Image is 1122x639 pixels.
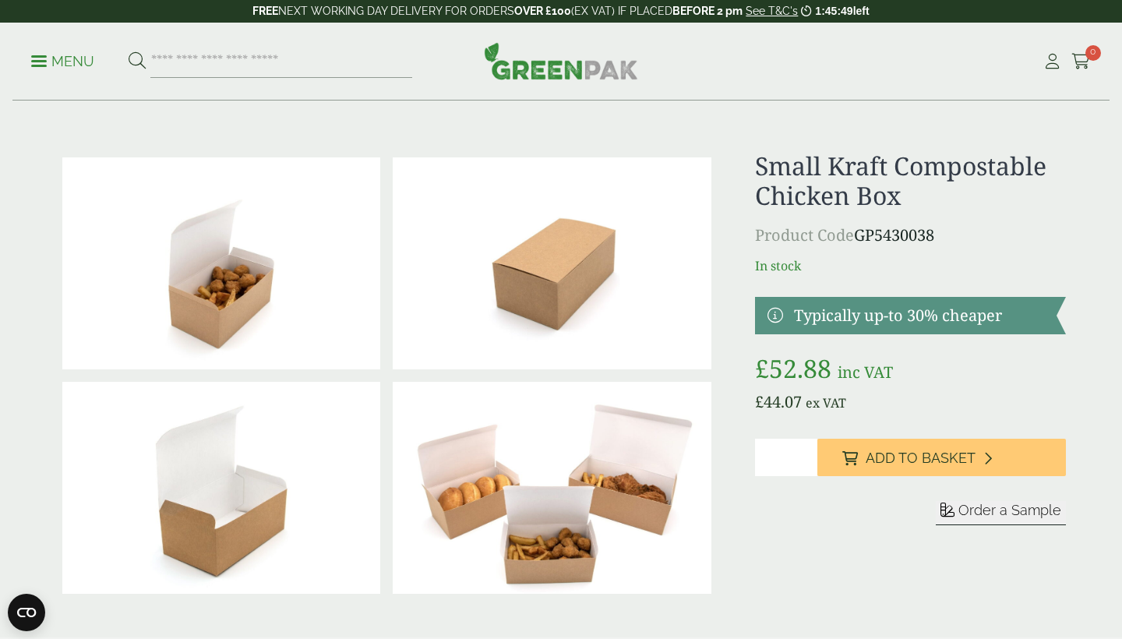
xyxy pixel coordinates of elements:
[755,391,802,412] bdi: 44.07
[817,439,1066,476] button: Add to Basket
[755,351,831,385] bdi: 52.88
[252,5,278,17] strong: FREE
[1071,50,1091,73] a: 0
[806,394,846,411] span: ex VAT
[838,362,893,383] span: inc VAT
[755,224,1066,247] p: GP5430038
[755,256,1066,275] p: In stock
[1071,54,1091,69] i: Cart
[1085,45,1101,61] span: 0
[755,151,1066,211] h1: Small Kraft Compostable Chicken Box
[755,351,769,385] span: £
[62,157,380,369] img: Small Kraft Chicken Box With Popcorn Chicken And Chips
[755,391,764,412] span: £
[514,5,571,17] strong: OVER £100
[31,52,94,71] p: Menu
[1043,54,1062,69] i: My Account
[484,42,638,79] img: GreenPak Supplies
[62,382,380,594] img: Small Kraft Chicken Box Open
[958,502,1061,518] span: Order a Sample
[853,5,870,17] span: left
[936,501,1066,525] button: Order a Sample
[755,224,854,245] span: Product Code
[8,594,45,631] button: Open CMP widget
[31,52,94,68] a: Menu
[815,5,852,17] span: 1:45:49
[393,157,711,369] img: Small Kraft Chicken Box Closed
[393,382,711,594] img: Kraft Chicken Boxes Group Open With Food Alternate
[746,5,798,17] a: See T&C's
[672,5,743,17] strong: BEFORE 2 pm
[866,450,976,467] span: Add to Basket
